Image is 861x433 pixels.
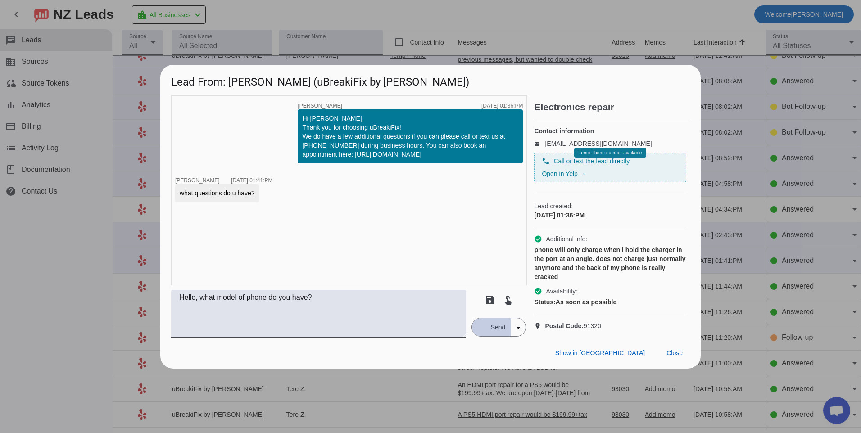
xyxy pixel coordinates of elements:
[546,287,577,296] span: Availability:
[553,157,630,166] span: Call or text the lead directly
[481,103,523,108] div: [DATE] 01:36:PM
[534,245,686,281] div: phone will only charge when i hold the charger in the port at an angle. does not charge just norm...
[666,349,683,356] span: Close
[231,178,272,183] div: [DATE] 01:41:PM
[534,322,545,329] mat-icon: location_on
[180,189,255,198] div: what questions do u have?
[545,140,652,147] a: [EMAIL_ADDRESS][DOMAIN_NAME]
[534,202,686,211] span: Lead created:
[160,65,701,95] h1: Lead From: [PERSON_NAME] (uBreakiFix by [PERSON_NAME])
[534,141,545,146] mat-icon: email
[546,235,587,244] span: Additional info:
[175,177,220,184] span: [PERSON_NAME]
[534,298,555,306] strong: Status:
[298,103,342,108] span: [PERSON_NAME]
[659,345,690,361] button: Close
[555,349,645,356] span: Show in [GEOGRAPHIC_DATA]
[534,287,542,295] mat-icon: check_circle
[534,298,686,307] div: As soon as possible
[534,103,690,112] h2: Electronics repair
[545,322,584,329] strong: Postal Code:
[534,126,686,135] h4: Contact information
[485,318,511,336] span: Send
[534,211,686,220] div: [DATE] 01:36:PM
[485,294,495,305] mat-icon: save
[545,321,601,330] span: 91320
[579,150,642,155] span: Temp Phone number available
[542,170,585,177] a: Open in Yelp →
[302,114,518,159] div: Hi [PERSON_NAME], Thank you for choosing uBreakiFix! We do have a few additional questions if you...
[542,157,550,165] mat-icon: phone
[534,235,542,243] mat-icon: check_circle
[548,345,652,361] button: Show in [GEOGRAPHIC_DATA]
[513,322,524,333] mat-icon: arrow_drop_down
[503,294,513,305] mat-icon: touch_app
